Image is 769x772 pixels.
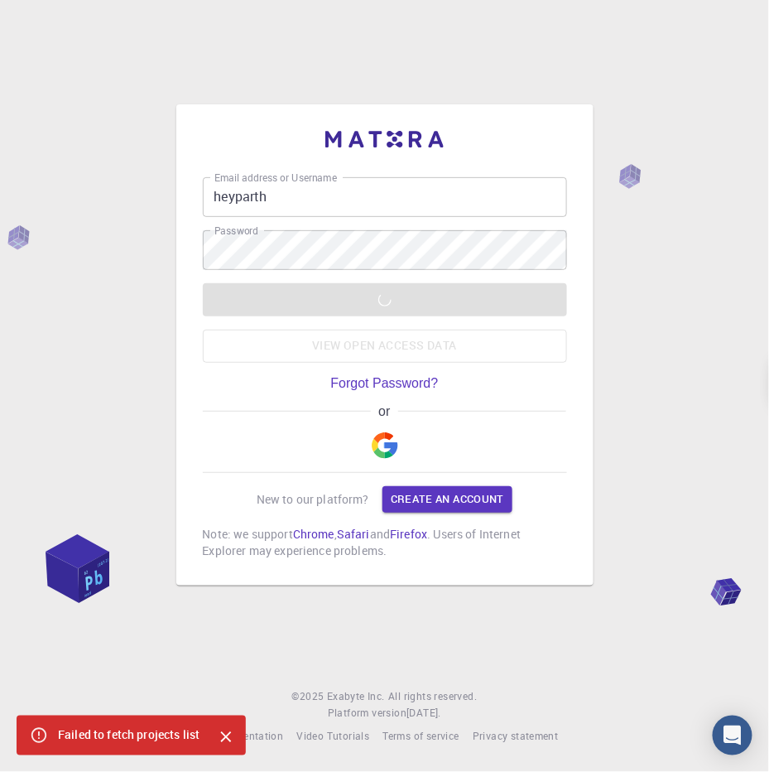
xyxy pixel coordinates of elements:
[296,729,369,745] a: Video Tutorials
[293,526,334,542] a: Chrome
[58,721,199,750] div: Failed to fetch projects list
[371,404,398,419] span: or
[382,730,459,743] span: Terms of service
[213,724,239,750] button: Close
[203,526,567,559] p: Note: we support , and . Users of Internet Explorer may experience problems.
[372,432,398,459] img: Google
[406,707,441,720] span: [DATE] .
[382,486,512,513] a: Create an account
[327,690,385,703] span: Exabyte Inc.
[214,224,258,238] label: Password
[327,689,385,706] a: Exabyte Inc.
[331,376,439,391] a: Forgot Password?
[296,730,369,743] span: Video Tutorials
[473,730,559,743] span: Privacy statement
[337,526,370,542] a: Safari
[292,689,327,706] span: © 2025
[390,526,427,542] a: Firefox
[388,689,477,706] span: All rights reserved.
[713,716,752,755] div: Open Intercom Messenger
[382,729,459,745] a: Terms of service
[257,491,369,508] p: New to our platform?
[214,171,337,185] label: Email address or Username
[328,706,406,722] span: Platform version
[473,729,559,745] a: Privacy statement
[406,706,441,722] a: [DATE].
